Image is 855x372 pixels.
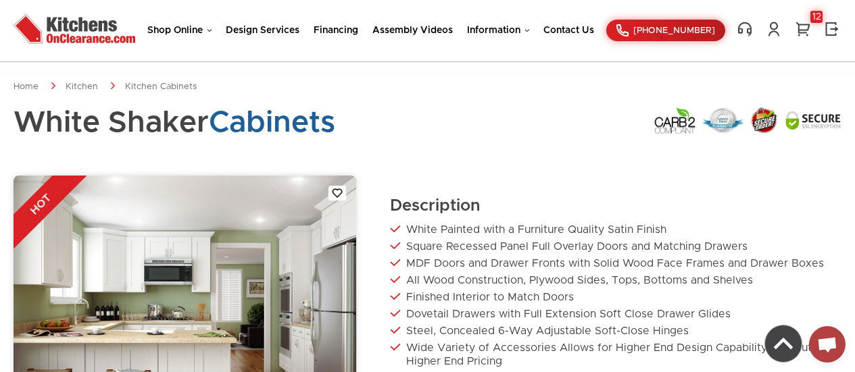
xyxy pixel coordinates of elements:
[14,107,335,139] h1: White Shaker
[14,10,135,47] img: Kitchens On Clearance
[606,20,725,41] a: [PHONE_NUMBER]
[372,26,453,35] a: Assembly Videos
[765,325,802,362] img: Back to top
[390,273,841,287] li: All Wood Construction, Plywood Sides, Tops, Bottoms and Shelves
[809,326,846,363] div: Open chat
[702,107,743,134] img: Lowest Price Guarantee
[390,223,841,236] li: White Painted with a Furniture Quality Satin Finish
[147,26,212,35] a: Shop Online
[390,341,841,368] li: Wide Variety of Accessories Allows for Higher End Design Capability Without the Higher End Pricing
[793,21,812,37] a: 12
[209,108,335,138] span: Cabinets
[750,107,779,134] img: Secure Order
[66,82,98,91] a: Kitchen
[785,110,841,130] img: Secure SSL Encyption
[226,26,299,35] a: Design Services
[467,26,529,35] a: Information
[314,26,358,35] a: Financing
[633,26,715,35] span: [PHONE_NUMBER]
[390,257,841,270] li: MDF Doors and Drawer Fronts with Solid Wood Face Frames and Drawer Boxes
[390,307,841,321] li: Dovetail Drawers with Full Extension Soft Close Drawer Glides
[390,290,841,304] li: Finished Interior to Match Doors
[125,82,197,91] a: Kitchen Cabinets
[654,107,696,134] img: Carb2 Compliant
[14,82,39,91] a: Home
[390,324,841,338] li: Steel, Concealed 6-Way Adjustable Soft-Close Hinges
[810,11,823,23] div: 12
[390,196,841,216] h2: Description
[390,240,841,253] li: Square Recessed Panel Full Overlay Doors and Matching Drawers
[543,26,594,35] a: Contact Us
